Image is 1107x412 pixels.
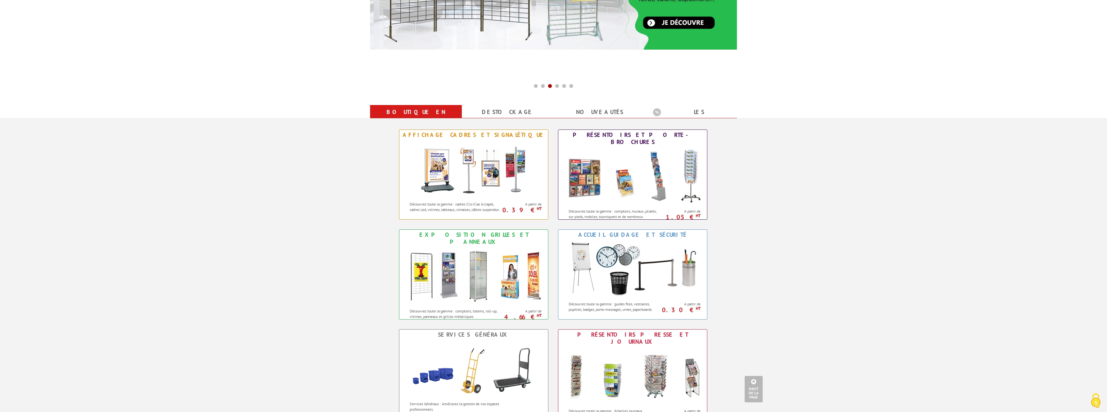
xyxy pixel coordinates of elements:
[653,106,733,119] b: Les promotions
[500,208,542,212] p: 0.39 €
[696,213,701,218] sup: HT
[696,306,701,311] sup: HT
[470,106,546,118] a: Destockage
[659,215,701,219] p: 1.05 €
[401,231,546,245] div: Exposition Grilles et Panneaux
[558,229,707,320] a: Accueil Guidage et Sécurité Accueil Guidage et Sécurité Découvrez toute la gamme : guides files, ...
[560,231,705,238] div: Accueil Guidage et Sécurité
[399,229,548,320] a: Exposition Grilles et Panneaux Exposition Grilles et Panneaux Découvrez toute la gamme : comptoir...
[560,131,705,146] div: Présentoirs et Porte-brochures
[558,129,707,220] a: Présentoirs et Porte-brochures Présentoirs et Porte-brochures Découvrez toute la gamme : comptoir...
[399,129,548,220] a: Affichage Cadres et Signalétique Affichage Cadres et Signalétique Découvrez toute la gamme : cadr...
[561,106,637,118] a: nouveautés
[560,331,705,345] div: Présentoirs Presse et Journaux
[378,106,454,129] a: Boutique en ligne
[503,202,542,207] span: A partir de
[537,313,542,318] sup: HT
[403,340,544,398] img: Services Généraux
[410,308,501,319] p: Découvrez toute la gamme : comptoirs, totems, roll-up, vitrines, panneaux et grilles métalliques.
[500,315,542,319] p: 4.66 €
[403,247,544,305] img: Exposition Grilles et Panneaux
[569,208,660,225] p: Découvrez toute la gamme : comptoirs, muraux, pliants, sur pieds, mobiles, tourniquets et de nomb...
[745,376,763,402] a: Haut de la page
[653,106,729,129] a: Les promotions
[537,206,542,211] sup: HT
[662,209,701,214] span: A partir de
[410,201,501,212] p: Découvrez toute la gamme : cadres Clic-Clac à clapet, cadres Led, vitrines, tableaux, cimaises, c...
[410,401,501,412] p: Services Généraux : Améliorez la gestion de vos espaces professionnels.
[1088,393,1104,409] img: Cookies (fenêtre modale)
[1084,390,1107,412] button: Cookies (fenêtre modale)
[414,140,533,198] img: Affichage Cadres et Signalétique
[562,347,703,405] img: Présentoirs Presse et Journaux
[401,131,546,139] div: Affichage Cadres et Signalétique
[503,309,542,314] span: A partir de
[569,301,660,312] p: Découvrez toute la gamme : guides files, vestiaires, pupitres, badges, porte-messages, urnes, pap...
[562,240,703,298] img: Accueil Guidage et Sécurité
[562,147,703,205] img: Présentoirs et Porte-brochures
[662,302,701,307] span: A partir de
[659,308,701,312] p: 0.30 €
[401,331,546,338] div: Services Généraux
